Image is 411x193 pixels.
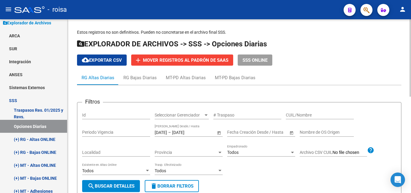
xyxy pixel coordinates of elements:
[77,40,267,48] span: EXPLORADOR DE ARCHIVOS -> SSS -> Opciones Diarias
[399,6,406,13] mat-icon: person
[82,98,103,106] h3: Filtros
[131,54,233,66] button: Mover registros al PADRÓN de SAAS
[227,150,239,155] span: Todos
[238,54,272,66] button: SSS ONLINE
[300,150,332,155] span: Archivo CSV CUIL
[391,173,405,187] div: Open Intercom Messenger
[288,129,295,136] button: Open calendar
[77,29,401,36] p: Estos registros no son definitivos. Pueden no concretarse en el archivo final SSS.
[143,58,228,63] span: Mover registros al PADRÓN de SAAS
[134,57,142,64] mat-icon: add
[145,180,199,192] button: Borrar Filtros
[88,182,95,190] mat-icon: search
[155,130,167,135] input: Fecha inicio
[5,6,12,13] mat-icon: menu
[82,58,122,63] span: Exportar CSV
[172,130,202,135] input: Fecha fin
[82,74,114,81] div: RG Altas Diarias
[215,74,255,81] div: MT-PD Bajas Diarias
[88,183,134,189] span: Buscar Detalles
[3,20,51,26] span: Explorador de Archivos
[155,168,166,173] span: Todos
[367,147,374,154] mat-icon: help
[82,180,140,192] button: Buscar Detalles
[123,74,157,81] div: RG Bajas Diarias
[332,150,367,155] input: Archivo CSV CUIL
[150,182,157,190] mat-icon: delete
[243,58,267,63] span: SSS ONLINE
[82,168,94,173] span: Todos
[155,113,203,118] span: Seleccionar Gerenciador
[155,150,217,155] span: Provincia
[77,54,127,66] button: Exportar CSV
[166,74,206,81] div: MT-PD Altas Diarias
[48,3,67,16] span: - roisa
[254,130,284,135] input: Fecha fin
[168,130,171,135] span: –
[216,129,222,136] button: Open calendar
[82,56,89,64] mat-icon: cloud_download
[227,130,249,135] input: Fecha inicio
[150,183,193,189] span: Borrar Filtros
